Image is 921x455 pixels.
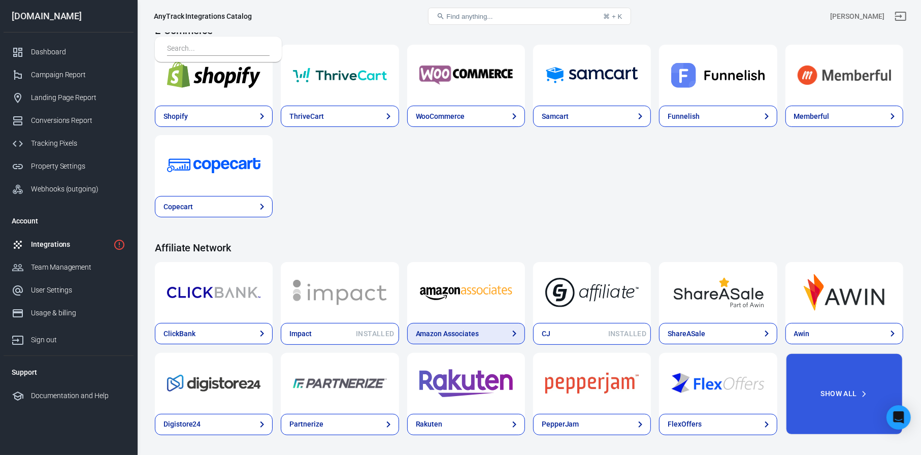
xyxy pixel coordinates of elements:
[798,274,891,311] img: Awin
[167,274,260,311] img: ClickBank
[542,111,569,122] div: Samcart
[668,111,700,122] div: Funnelish
[163,329,195,339] div: ClickBank
[31,70,125,80] div: Campaign Report
[281,353,399,414] a: Partnerize
[416,329,479,339] div: Amazon Associates
[416,111,465,122] div: WooCommerce
[155,323,273,344] a: ClickBank
[889,4,913,28] a: Sign out
[293,274,386,311] img: Impact
[4,63,134,86] a: Campaign Report
[608,328,647,340] span: Installed
[31,308,125,318] div: Usage & billing
[659,414,777,435] a: FlexOffers
[659,262,777,323] a: ShareASale
[659,45,777,106] a: Funnelish
[31,262,125,273] div: Team Management
[289,111,324,122] div: ThriveCart
[668,329,705,339] div: ShareASale
[545,274,639,311] img: CJ
[4,109,134,132] a: Conversions Report
[785,323,903,344] a: Awin
[31,138,125,149] div: Tracking Pixels
[785,45,903,106] a: Memberful
[603,13,622,20] div: ⌘ + K
[281,45,399,106] a: ThriveCart
[4,41,134,63] a: Dashboard
[356,328,394,340] span: Installed
[533,353,651,414] a: PepperJam
[155,262,273,323] a: ClickBank
[167,57,260,93] img: Shopify
[671,57,765,93] img: Funnelish
[886,405,911,430] div: Open Intercom Messenger
[4,86,134,109] a: Landing Page Report
[671,274,765,311] img: ShareASale
[155,414,273,435] a: Digistore24
[4,324,134,351] a: Sign out
[671,365,765,402] img: FlexOffers
[533,414,651,435] a: PepperJam
[419,57,513,93] img: WooCommerce
[794,111,830,122] div: Memberful
[416,419,443,430] div: Rakuten
[4,256,134,279] a: Team Management
[407,353,525,414] a: Rakuten
[533,45,651,106] a: Samcart
[4,132,134,155] a: Tracking Pixels
[31,285,125,296] div: User Settings
[155,196,273,217] a: Copecart
[798,57,891,93] img: Memberful
[31,184,125,194] div: Webhooks (outgoing)
[407,262,525,323] a: Amazon Associates
[659,353,777,414] a: FlexOffers
[447,13,493,20] span: Find anything...
[163,111,188,122] div: Shopify
[163,419,201,430] div: Digistore24
[163,202,193,212] div: Copecart
[289,329,312,339] div: Impact
[155,106,273,127] a: Shopify
[4,178,134,201] a: Webhooks (outgoing)
[167,147,260,184] img: Copecart
[281,414,399,435] a: Partnerize
[545,365,639,402] img: PepperJam
[155,135,273,196] a: Copecart
[289,419,323,430] div: Partnerize
[785,353,903,435] button: Show All
[31,47,125,57] div: Dashboard
[785,106,903,127] a: Memberful
[31,391,125,401] div: Documentation and Help
[4,279,134,302] a: User Settings
[31,335,125,345] div: Sign out
[407,106,525,127] a: WooCommerce
[4,360,134,384] li: Support
[31,161,125,172] div: Property Settings
[155,45,273,106] a: Shopify
[542,329,550,339] div: CJ
[831,11,884,22] div: Account id: UQweojfB
[31,115,125,126] div: Conversions Report
[407,45,525,106] a: WooCommerce
[533,323,651,345] a: CJInstalled
[419,365,513,402] img: Rakuten
[155,353,273,414] a: Digistore24
[31,239,109,250] div: Integrations
[428,8,631,25] button: Find anything...⌘ + K
[293,57,386,93] img: ThriveCart
[293,365,386,402] img: Partnerize
[4,233,134,256] a: Integrations
[4,12,134,21] div: [DOMAIN_NAME]
[4,209,134,233] li: Account
[281,262,399,323] a: Impact
[4,155,134,178] a: Property Settings
[407,414,525,435] a: Rakuten
[785,262,903,323] a: Awin
[167,365,260,402] img: Digistore24
[533,106,651,127] a: Samcart
[113,239,125,251] svg: 2 networks not verified yet
[533,262,651,323] a: CJ
[659,323,777,344] a: ShareASale
[419,274,513,311] img: Amazon Associates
